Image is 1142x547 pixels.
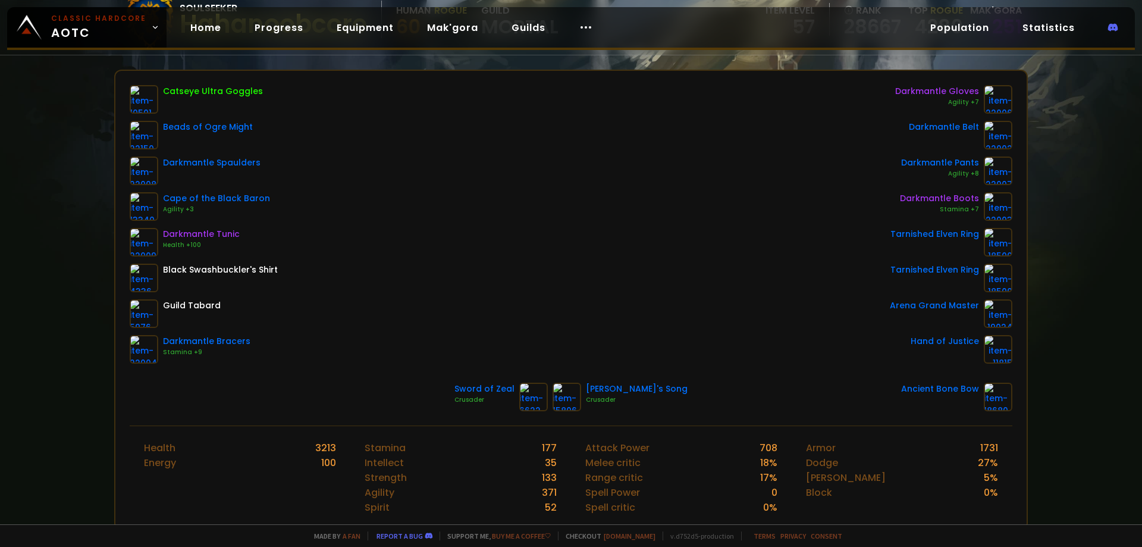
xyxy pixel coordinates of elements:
[327,15,403,40] a: Equipment
[754,532,776,540] a: Terms
[771,485,777,500] div: 0
[163,335,250,348] div: Darkmantle Bracers
[585,440,650,455] div: Attack Power
[365,500,390,515] div: Spirit
[365,455,404,470] div: Intellect
[163,205,270,214] div: Agility +3
[130,335,158,364] img: item-22004
[163,348,250,357] div: Stamina +9
[163,85,263,98] div: Catseye Ultra Goggles
[542,470,557,485] div: 133
[181,15,231,40] a: Home
[396,3,431,18] div: Human
[908,3,963,18] div: Top
[163,121,253,133] div: Beads of Ogre Might
[454,395,514,405] div: Crusader
[895,85,979,98] div: Darkmantle Gloves
[315,440,336,455] div: 3213
[163,264,278,276] div: Black Swashbuckler's Shirt
[984,299,1012,328] img: item-19024
[440,532,551,540] span: Support me,
[900,205,979,214] div: Stamina +7
[760,470,777,485] div: 17 %
[921,15,999,40] a: Population
[553,383,581,411] img: item-15806
[163,240,240,250] div: Health +100
[663,532,734,540] span: v. d752d5 - production
[434,3,467,18] div: Rogue
[51,13,146,42] span: AOTC
[481,3,559,36] div: guild
[909,121,979,133] div: Darkmantle Belt
[377,532,423,540] a: Report a bug
[984,335,1012,364] img: item-11815
[180,1,367,15] div: Soulseeker
[901,157,979,169] div: Darkmantle Pants
[585,455,641,470] div: Melee critic
[130,85,158,114] img: item-10501
[811,532,842,540] a: Consent
[984,121,1012,149] img: item-22002
[130,299,158,328] img: item-5976
[586,383,688,395] div: [PERSON_NAME]'s Song
[365,440,406,455] div: Stamina
[930,4,963,17] span: Rogue
[144,440,175,455] div: Health
[760,440,777,455] div: 708
[765,3,815,18] div: item level
[130,157,158,185] img: item-22008
[806,470,886,485] div: [PERSON_NAME]
[780,532,806,540] a: Privacy
[365,485,394,500] div: Agility
[806,455,838,470] div: Dodge
[890,299,979,312] div: Arena Grand Master
[542,440,557,455] div: 177
[984,264,1012,292] img: item-18500
[984,228,1012,257] img: item-18500
[365,470,407,485] div: Strength
[519,383,548,411] img: item-6622
[163,192,270,205] div: Cape of the Black Baron
[984,157,1012,185] img: item-22007
[900,192,979,205] div: Darkmantle Boots
[585,470,643,485] div: Range critic
[7,7,167,48] a: Classic HardcoreAOTC
[321,455,336,470] div: 100
[130,264,158,292] img: item-4336
[806,485,832,500] div: Block
[542,485,557,500] div: 371
[806,440,836,455] div: Armor
[1013,15,1084,40] a: Statistics
[844,3,901,18] div: rank
[970,3,1022,18] div: Mak'gora
[454,383,514,395] div: Sword of Zeal
[890,228,979,240] div: Tarnished Elven Ring
[980,440,998,455] div: 1731
[130,192,158,221] img: item-13340
[895,98,979,107] div: Agility +7
[984,485,998,500] div: 0 %
[911,335,979,348] div: Hand of Justice
[901,383,979,395] div: Ancient Bone Bow
[418,15,488,40] a: Mak'gora
[51,13,146,24] small: Classic Hardcore
[545,455,557,470] div: 35
[144,455,176,470] div: Energy
[760,455,777,470] div: 18 %
[984,85,1012,114] img: item-22006
[343,532,360,540] a: a fan
[307,532,360,540] span: Made by
[763,500,777,515] div: 0 %
[163,228,240,240] div: Darkmantle Tunic
[558,532,655,540] span: Checkout
[163,157,261,169] div: Darkmantle Spaulders
[984,192,1012,221] img: item-22003
[604,532,655,540] a: [DOMAIN_NAME]
[978,455,998,470] div: 27 %
[984,470,998,485] div: 5 %
[984,383,1012,411] img: item-18680
[890,264,979,276] div: Tarnished Elven Ring
[901,169,979,179] div: Agility +8
[585,485,640,500] div: Spell Power
[586,395,688,405] div: Crusader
